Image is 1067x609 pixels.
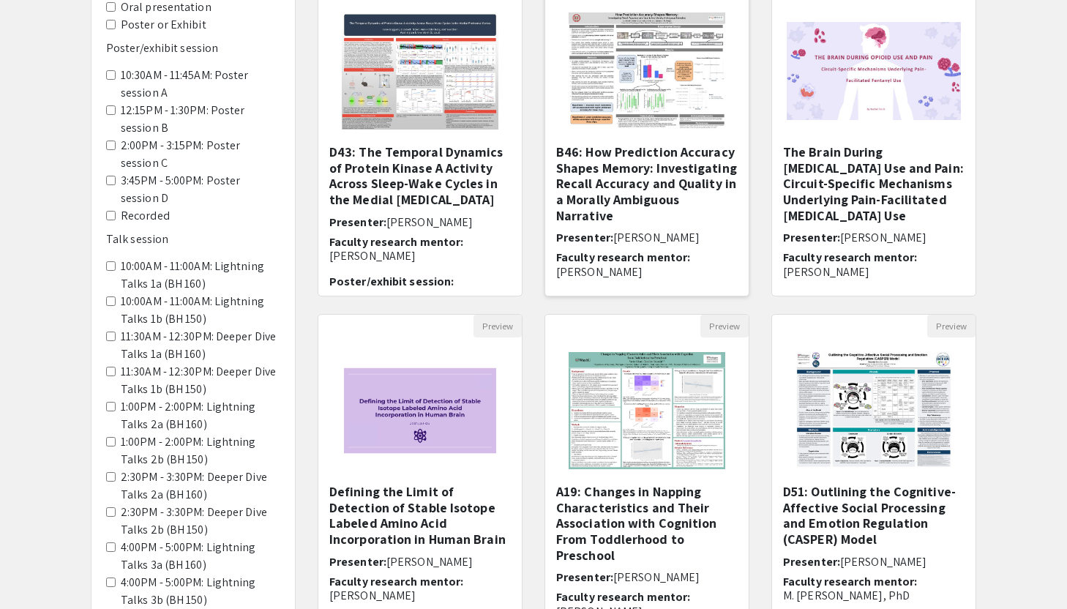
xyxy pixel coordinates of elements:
span: Faculty research mentor: [556,589,690,605]
span: Faculty research mentor: [556,250,690,265]
label: 10:00AM - 11:00AM: Lightning Talks 1b (BH 150) [121,293,280,328]
span: [PERSON_NAME] [840,230,926,245]
span: Faculty research mentor: [329,234,463,250]
h6: Presenter: [783,231,965,244]
button: Preview [473,315,522,337]
h6: Poster/exhibit session [106,41,280,55]
label: 4:00PM - 5:00PM: Lightning Talks 3b (BH 150) [121,574,280,609]
h6: Talk session [106,232,280,246]
p: [PERSON_NAME] [329,249,511,263]
label: 2:30PM - 3:30PM: Deeper Dive Talks 2b (BH 150) [121,504,280,539]
h5: D43: The Temporal Dynamics of Protein Kinase A Activity Across Sleep-Wake Cycles in the Medial [M... [329,144,511,207]
label: 11:30AM - 12:30PM: Deeper Dive Talks 1b (BH 150) [121,363,280,398]
img: <p><strong>A19: Changes in Napping Characteristics and Their Association with Cognition From Todd... [554,337,739,484]
h6: Presenter: [329,215,511,229]
p: [PERSON_NAME] [329,589,511,602]
span: Poster/exhibit session: [329,274,454,289]
label: 11:30AM - 12:30PM: Deeper Dive Talks 1a (BH 160) [121,328,280,363]
p: [PERSON_NAME] [556,265,738,279]
h5: Defining the Limit of Detection of Stable Isotope Labeled Amino Acid Incorporation in Human Brain [329,484,511,547]
label: 10:00AM - 11:00AM: Lightning Talks 1a (BH 160) [121,258,280,293]
label: 12:15PM - 1:30PM: Poster session B [121,102,280,137]
img: <p>Defining the Limit of Detection of Stable Isotope Labeled Amino Acid Incorporation in&nbsp;Hum... [329,337,510,484]
label: 2:00PM - 3:15PM: Poster session C [121,137,280,172]
p: [PERSON_NAME] [783,265,965,279]
h6: Presenter: [783,555,965,569]
h6: Presenter: [556,570,738,584]
button: Preview [700,315,749,337]
h5: B46: How Prediction Accuracy Shapes Memory: Investigating Recall Accuracy and Quality in a Morall... [556,144,738,223]
h6: Presenter: [329,555,511,569]
span: [PERSON_NAME] [840,554,926,569]
label: 3:45PM - 5:00PM: Poster session D [121,172,280,207]
img: <p>The Brain During Opioid Use and Pain: Circuit-Specific Mechanisms Underlying Pain-Facilitated ... [772,7,976,135]
img: <p>D51: Outlining the Cognitive-Affective Social Processing and Emotion Regulation (CASPER) Model... [781,337,966,484]
label: 2:30PM - 3:30PM: Deeper Dive Talks 2a (BH 160) [121,468,280,504]
label: 1:00PM - 2:00PM: Lightning Talks 2b (BH 150) [121,433,280,468]
h5: A19: Changes in Napping Characteristics and Their Association with Cognition From Toddlerhood to ... [556,484,738,563]
label: Poster or Exhibit [121,16,206,34]
p: M. [PERSON_NAME], PhD [783,589,965,602]
label: 10:30AM - 11:45AM: Poster session A [121,67,280,102]
span: [PERSON_NAME] [386,214,473,230]
span: [PERSON_NAME] [613,569,700,585]
span: [PERSON_NAME] [613,230,700,245]
h5: D51: Outlining the Cognitive-Affective Social Processing and Emotion Regulation (CASPER) Model [783,484,965,547]
h5: The Brain During [MEDICAL_DATA] Use and Pain: Circuit-Specific Mechanisms Underlying Pain-Facilit... [783,144,965,223]
span: Faculty research mentor: [783,250,917,265]
span: Faculty research mentor: [783,574,917,589]
label: 4:00PM - 5:00PM: Lightning Talks 3a (BH 160) [121,539,280,574]
iframe: Chat [11,543,62,598]
span: [PERSON_NAME] [386,554,473,569]
label: Recorded [121,207,170,225]
h6: Presenter: [556,231,738,244]
label: 1:00PM - 2:00PM: Lightning Talks 2a (BH 160) [121,398,280,433]
button: Preview [927,315,976,337]
span: Faculty research mentor: [329,574,463,589]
